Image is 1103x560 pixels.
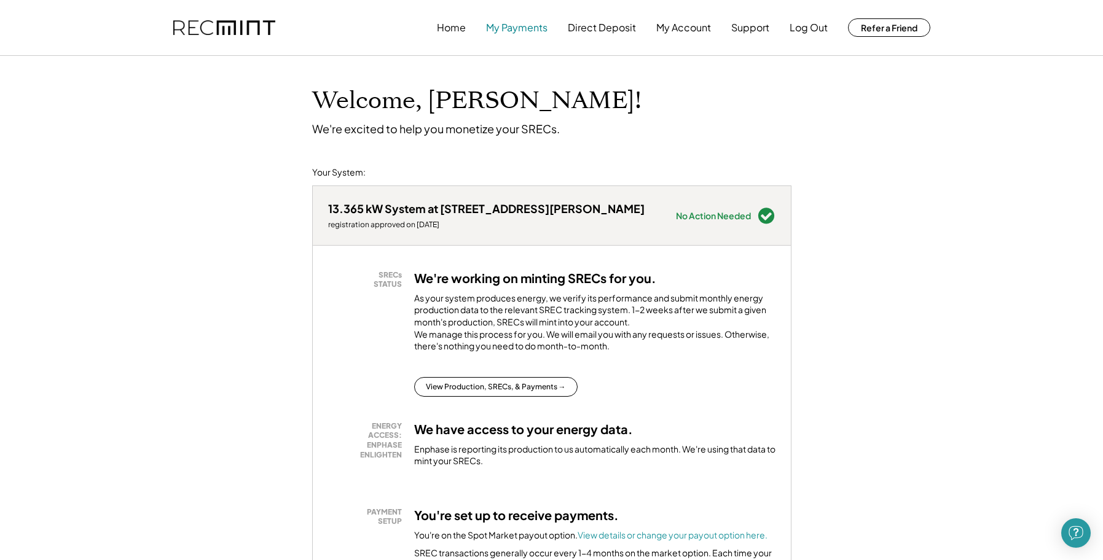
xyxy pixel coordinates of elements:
[312,166,366,179] div: Your System:
[414,529,767,542] div: You're on the Spot Market payout option.
[334,421,402,459] div: ENERGY ACCESS: ENPHASE ENLIGHTEN
[312,122,560,136] div: We're excited to help you monetize your SRECs.
[414,270,656,286] h3: We're working on minting SRECs for you.
[173,20,275,36] img: recmint-logotype%403x.png
[414,443,775,467] div: Enphase is reporting its production to us automatically each month. We're using that data to mint...
[731,15,769,40] button: Support
[1061,518,1091,548] div: Open Intercom Messenger
[312,87,642,115] h1: Welcome, [PERSON_NAME]!
[656,15,711,40] button: My Account
[414,292,775,359] div: As your system produces energy, we verify its performance and submit monthly energy production da...
[568,15,636,40] button: Direct Deposit
[414,421,633,437] h3: We have access to your energy data.
[328,220,645,230] div: registration approved on [DATE]
[848,18,930,37] button: Refer a Friend
[676,211,751,220] div: No Action Needed
[414,377,578,397] button: View Production, SRECs, & Payments →
[328,201,645,216] div: 13.365 kW System at [STREET_ADDRESS][PERSON_NAME]
[334,270,402,289] div: SRECs STATUS
[578,529,767,540] a: View details or change your payout option here.
[334,507,402,526] div: PAYMENT SETUP
[437,15,466,40] button: Home
[486,15,548,40] button: My Payments
[790,15,828,40] button: Log Out
[414,507,619,523] h3: You're set up to receive payments.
